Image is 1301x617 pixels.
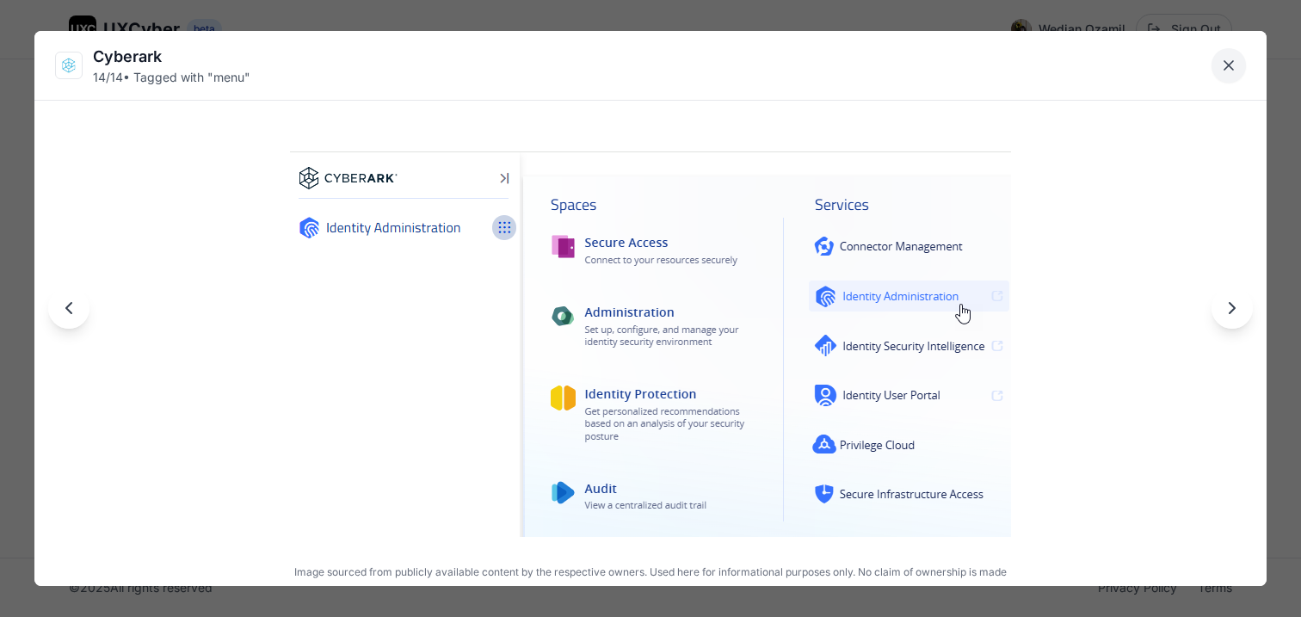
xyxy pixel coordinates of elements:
[1212,287,1253,329] button: Next image
[56,52,82,78] img: Cyberark logo
[48,287,89,329] button: Previous image
[93,45,250,69] div: Cyberark
[41,565,1260,579] p: Image sourced from publicly available content by the respective owners. Used here for information...
[93,69,250,86] div: 14 / 14 • Tagged with " menu "
[290,148,1011,537] img: Cyberark image 14
[1212,48,1246,83] button: Close lightbox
